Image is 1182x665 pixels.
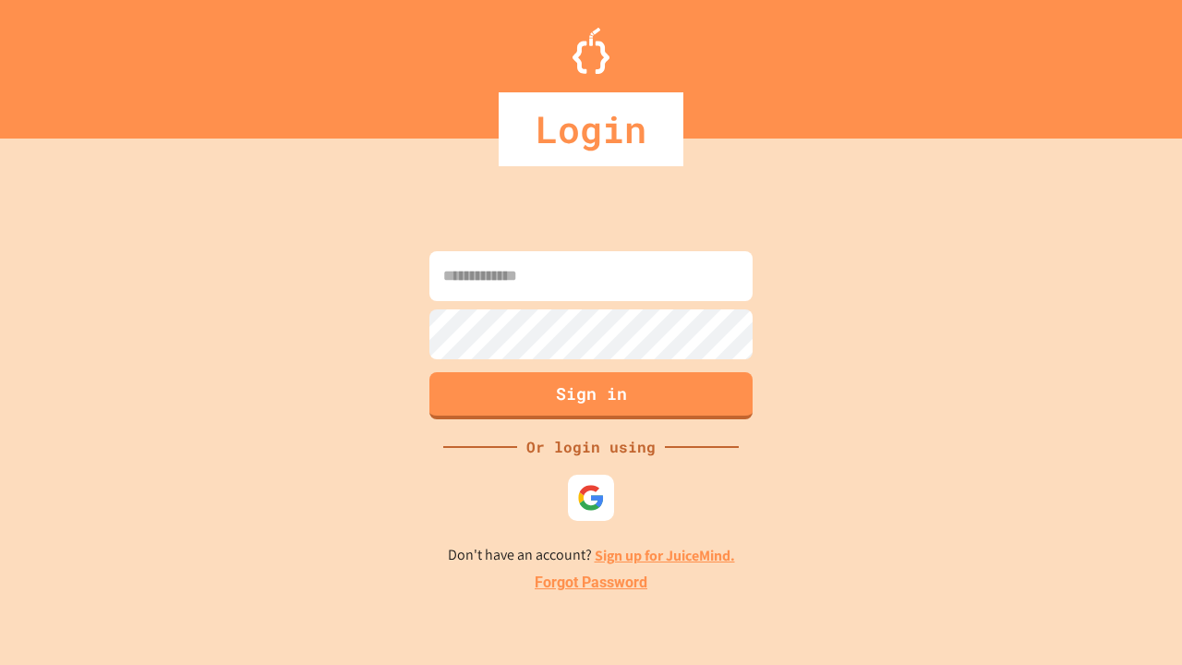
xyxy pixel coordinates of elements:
[448,544,735,567] p: Don't have an account?
[499,92,683,166] div: Login
[429,372,753,419] button: Sign in
[517,436,665,458] div: Or login using
[535,572,647,594] a: Forgot Password
[595,546,735,565] a: Sign up for JuiceMind.
[573,28,609,74] img: Logo.svg
[577,484,605,512] img: google-icon.svg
